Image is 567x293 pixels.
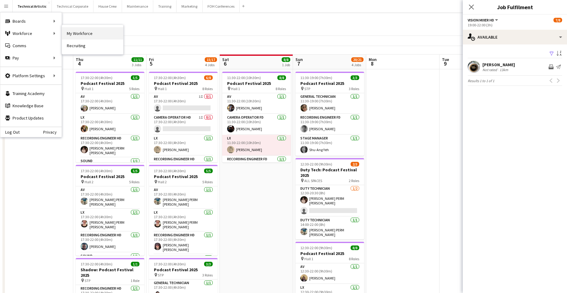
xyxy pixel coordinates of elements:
[351,57,363,62] span: 20/21
[222,81,291,86] h3: Podcast Festival 2025
[222,57,229,62] span: Sat
[304,86,310,91] span: STP
[351,162,359,166] span: 2/3
[0,40,62,52] a: Comms
[0,112,62,124] a: Product Updates
[0,100,62,112] a: Knowledge Base
[76,158,144,178] app-card-role: Sound1/1
[129,180,139,184] span: 5 Roles
[295,217,364,239] app-card-role: Duty Technician1/114:00-22:00 (8h)[PERSON_NAME] PERM [PERSON_NAME]
[81,75,112,80] span: 17:30-22:00 (4h30m)
[205,57,217,62] span: 15/17
[482,67,498,72] div: Not rated
[76,135,144,158] app-card-role: Recording Engineer HD1/117:30-22:00 (4h30m)[PERSON_NAME] PERM [PERSON_NAME]
[154,75,186,80] span: 17:30-22:00 (4h30m)
[149,174,218,179] h3: Podcast Festival 2025
[295,72,364,156] app-job-card: 11:30-19:00 (7h30m)3/3Podcast Festival 2025 STP3 RolesGeneral Technician1/111:30-19:00 (7h30m)[PE...
[295,158,364,239] app-job-card: 12:30-22:00 (9h30m)2/3Duty Tech: Podcast Festival 2025 ALL SPACES2 RolesDuty Technician1/212:30-2...
[132,63,143,67] div: 3 Jobs
[0,27,62,40] div: Workforce
[76,165,144,256] app-job-card: 17:30-22:00 (4h30m)5/5Podcast Festival 2025 Hall 25 RolesAV1/117:30-22:00 (4h30m)[PERSON_NAME] PE...
[131,262,139,266] span: 1/1
[149,232,218,254] app-card-role: Recording Engineer HD1/117:30-22:00 (4h30m)[PERSON_NAME] [PERSON_NAME]
[131,75,139,80] span: 5/5
[75,60,83,67] span: 4
[295,114,364,135] app-card-role: Recording Engineer FD1/111:30-19:00 (7h30m)[PERSON_NAME]
[368,60,377,67] span: 8
[277,75,286,80] span: 8/8
[204,169,213,173] span: 5/5
[122,0,153,12] button: Maintenance
[149,81,218,86] h3: Podcast Festival 2025
[221,60,229,67] span: 6
[222,93,291,114] app-card-role: AV1/111:30-22:00 (10h30m)[PERSON_NAME]
[231,86,240,91] span: Hall 1
[351,245,359,250] span: 8/8
[202,273,213,277] span: 3 Roles
[131,57,144,62] span: 11/11
[0,87,62,100] a: Training Academy
[205,63,217,67] div: 4 Jobs
[468,78,494,83] span: Results 1 to 1 of 1
[203,0,240,12] button: FOH Conferences
[463,30,567,44] div: Available
[93,0,122,12] button: House Crew
[76,114,144,135] app-card-role: LX1/117:30-22:00 (4h30m)[PERSON_NAME]
[158,86,167,91] span: Hall 1
[222,72,291,162] app-job-card: 11:30-22:00 (10h30m)8/8Podcast Festival 2025 Hall 18 RolesAV1/111:30-22:00 (10h30m)[PERSON_NAME]C...
[0,70,62,82] div: Platform Settings
[76,253,144,273] app-card-role: Sound1/1
[149,135,218,156] app-card-role: LX1/117:30-22:00 (4h30m)[PERSON_NAME]
[85,86,93,91] span: Hall 1
[442,57,449,62] span: Tue
[85,180,93,184] span: Hall 2
[482,62,515,67] div: [PERSON_NAME]
[222,114,291,135] app-card-role: Camera Operator FD1/111:30-22:00 (10h30m)[PERSON_NAME]
[149,72,218,162] app-job-card: 17:30-22:00 (4h30m)6/8Podcast Festival 2025 Hall 18 RolesAV1I0/117:30-22:00 (4h30m) Camera Operat...
[149,165,218,256] app-job-card: 17:30-22:00 (4h30m)5/5Podcast Festival 2025 Hall 25 RolesAV1/117:30-22:00 (4h30m)[PERSON_NAME] PE...
[227,75,261,80] span: 11:30-22:00 (10h30m)
[441,60,449,67] span: 9
[149,186,218,209] app-card-role: AV1/117:30-22:00 (4h30m)[PERSON_NAME] PERM [PERSON_NAME]
[0,130,20,135] a: Log Out
[463,3,567,11] h3: Job Fulfilment
[295,167,364,178] h3: Duty Tech: Podcast Festival 2025
[129,86,139,91] span: 5 Roles
[300,162,332,166] span: 12:30-22:00 (9h30m)
[352,63,363,67] div: 4 Jobs
[295,60,303,67] span: 7
[148,60,154,67] span: 5
[498,67,509,72] div: 13km
[131,278,139,283] span: 1 Role
[295,81,364,86] h3: Podcast Festival 2025
[295,185,364,217] app-card-role: Duty Technician1/212:30-20:30 (8h)[PERSON_NAME] PERM [PERSON_NAME]
[304,178,322,183] span: ALL SPACES
[153,0,177,12] button: Training
[351,75,359,80] span: 3/3
[468,23,562,27] div: 19:00-22:00 (3h)
[349,86,359,91] span: 3 Roles
[295,251,364,256] h3: Podcast Festival 2025
[282,63,290,67] div: 1 Job
[295,57,303,62] span: Sun
[154,262,186,266] span: 17:30-22:00 (4h30m)
[76,72,144,162] app-job-card: 17:30-22:00 (4h30m)5/5Podcast Festival 2025 Hall 15 RolesAV1/117:30-22:00 (4h30m)[PERSON_NAME]LX1...
[202,86,213,91] span: 8 Roles
[276,86,286,91] span: 8 Roles
[177,0,203,12] button: Marketing
[149,156,218,178] app-card-role: Recording Engineer HD1/117:30-22:00 (4h30m)
[202,180,213,184] span: 5 Roles
[204,262,213,266] span: 3/3
[295,93,364,114] app-card-role: General Technician1/111:30-19:00 (7h30m)[PERSON_NAME]
[13,0,52,12] button: Technical Artistic
[222,135,291,156] app-card-role: LX1/111:30-22:00 (10h30m)[PERSON_NAME]
[62,27,123,40] a: My Workforce
[158,180,167,184] span: Hall 2
[349,257,359,261] span: 8 Roles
